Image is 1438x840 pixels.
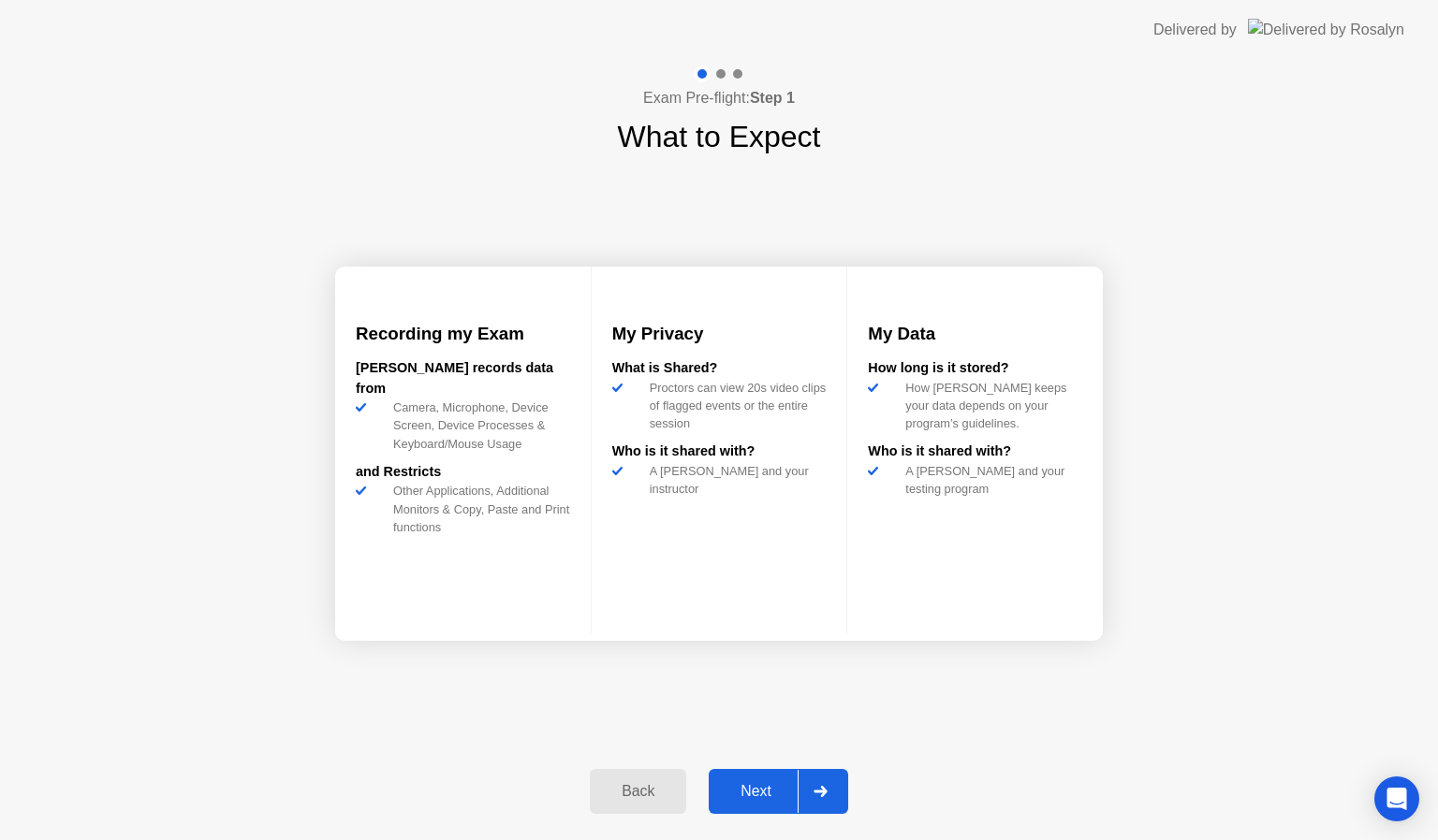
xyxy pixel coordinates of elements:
div: Delivered by [1153,19,1237,41]
div: Open Intercom Messenger [1374,776,1419,821]
div: What is Shared? [612,358,827,379]
h1: What to Expect [618,114,821,159]
div: A [PERSON_NAME] and your instructor [642,462,827,498]
h3: My Data [868,321,1082,347]
div: Camera, Microphone, Device Screen, Device Processes & Keyboard/Mouse Usage [386,398,570,453]
h4: Exam Pre-flight: [643,87,795,109]
b: Step 1 [750,90,795,106]
div: How [PERSON_NAME] keeps your data depends on your program’s guidelines. [898,379,1082,433]
div: Back [595,783,681,800]
div: Next [714,783,798,800]
div: A [PERSON_NAME] and your testing program [898,462,1082,498]
div: Who is it shared with? [612,442,827,462]
div: Who is it shared with? [868,442,1082,462]
div: [PERSON_NAME] records data from [356,358,570,398]
button: Back [590,769,686,814]
div: and Restricts [356,462,570,483]
div: Proctors can view 20s video clips of flagged events or the entire session [642,379,827,433]
button: Next [709,769,848,814]
h3: Recording my Exam [356,321,570,347]
div: How long is it stored? [868,358,1082,379]
img: Delivered by Rosalyn [1248,19,1404,40]
h3: My Privacy [612,321,827,347]
div: Other Applications, Additional Monitors & Copy, Paste and Print functions [386,482,570,536]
